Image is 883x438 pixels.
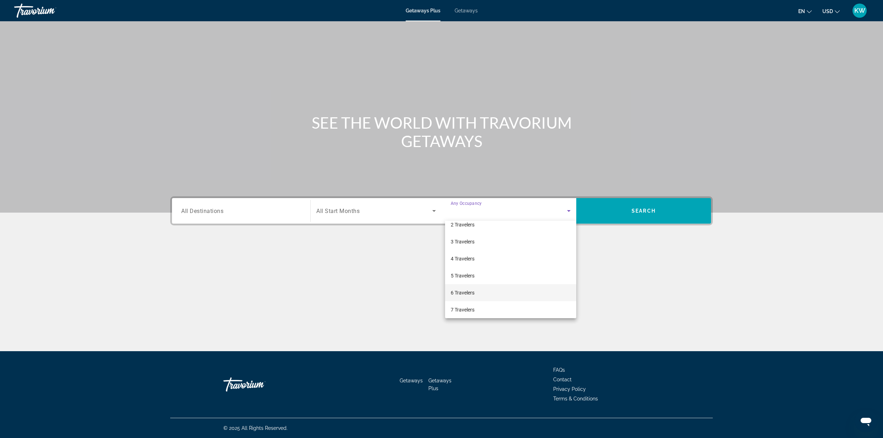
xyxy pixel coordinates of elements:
[855,410,877,432] iframe: Button to launch messaging window
[451,254,474,263] span: 4 Travelers
[451,220,474,229] span: 2 Travelers
[451,305,474,314] span: 7 Travelers
[451,271,474,280] span: 5 Travelers
[451,237,474,246] span: 3 Travelers
[451,288,474,297] span: 6 Travelers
